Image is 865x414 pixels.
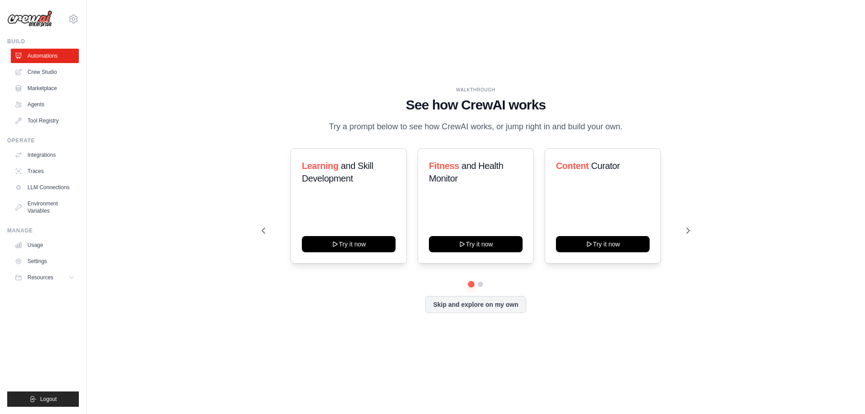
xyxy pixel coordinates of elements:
span: Content [556,161,589,171]
div: Manage [7,227,79,234]
button: Logout [7,391,79,407]
span: and Health Monitor [429,161,503,183]
span: and Skill Development [302,161,373,183]
img: Logo [7,10,52,27]
a: Agents [11,97,79,112]
a: Traces [11,164,79,178]
div: Operate [7,137,79,144]
span: Fitness [429,161,459,171]
button: Resources [11,270,79,285]
a: Automations [11,49,79,63]
a: LLM Connections [11,180,79,195]
button: Try it now [429,236,523,252]
p: Try a prompt below to see how CrewAI works, or jump right in and build your own. [324,120,627,133]
a: Integrations [11,148,79,162]
span: Learning [302,161,338,171]
button: Try it now [556,236,650,252]
a: Crew Studio [11,65,79,79]
h1: See how CrewAI works [262,97,690,113]
span: Resources [27,274,53,281]
div: WALKTHROUGH [262,86,690,93]
a: Marketplace [11,81,79,96]
span: Logout [40,396,57,403]
button: Skip and explore on my own [425,296,526,313]
div: Build [7,38,79,45]
a: Settings [11,254,79,268]
a: Tool Registry [11,114,79,128]
span: Curator [591,161,620,171]
a: Environment Variables [11,196,79,218]
a: Usage [11,238,79,252]
button: Try it now [302,236,396,252]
